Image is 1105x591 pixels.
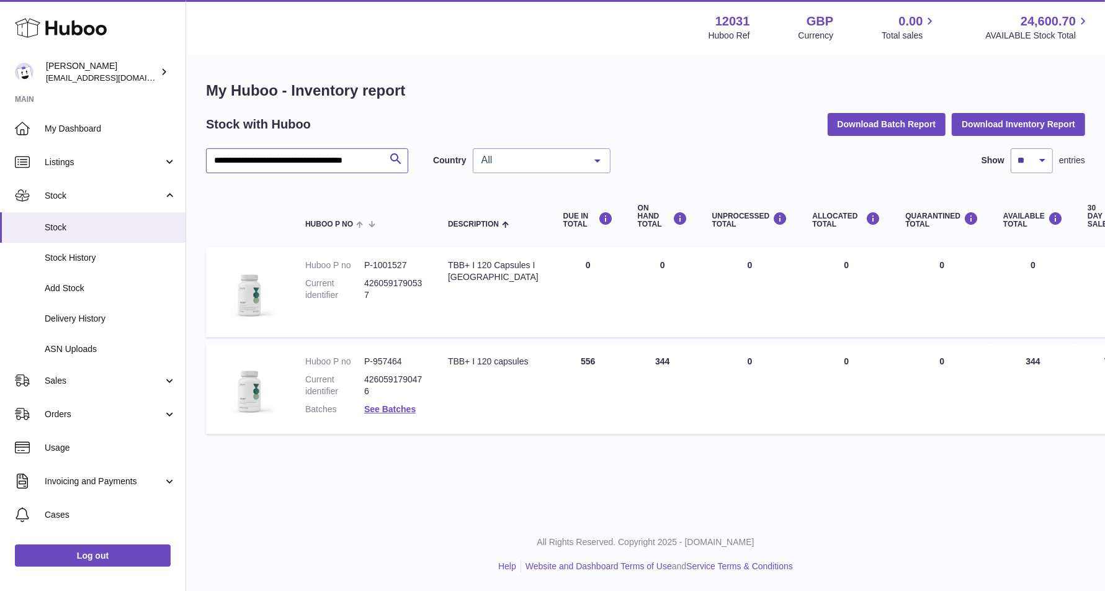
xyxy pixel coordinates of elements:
a: 24,600.70 AVAILABLE Stock Total [985,13,1090,42]
dt: Huboo P no [305,356,364,368]
dd: 4260591790476 [364,374,423,397]
div: Currency [799,30,834,42]
span: Description [448,220,499,228]
span: entries [1059,155,1085,166]
a: Service Terms & Conditions [686,561,793,571]
span: 0.00 [899,13,923,30]
dt: Current identifier [305,374,364,397]
td: 0 [800,343,893,434]
span: Cases [45,509,176,521]
button: Download Batch Report [828,113,946,135]
div: Huboo Ref [709,30,750,42]
td: 344 [625,343,700,434]
img: admin@makewellforyou.com [15,63,34,81]
dd: P-957464 [364,356,423,368]
a: Log out [15,544,171,567]
img: product image [218,259,280,322]
div: TBB+ I 120 Capsules I [GEOGRAPHIC_DATA] [448,259,539,283]
h2: Stock with Huboo [206,116,311,133]
strong: 12031 [715,13,750,30]
span: Stock [45,222,176,233]
span: Huboo P no [305,220,353,228]
td: 0 [700,343,800,434]
span: Add Stock [45,282,176,294]
dd: P-1001527 [364,259,423,271]
span: 24,600.70 [1021,13,1076,30]
span: My Dashboard [45,123,176,135]
td: 0 [700,247,800,337]
div: ALLOCATED Total [812,212,880,228]
a: 0.00 Total sales [882,13,937,42]
img: product image [218,356,280,418]
span: ASN Uploads [45,343,176,355]
span: Total sales [882,30,937,42]
span: Usage [45,442,176,454]
dt: Current identifier [305,277,364,301]
label: Show [982,155,1004,166]
div: AVAILABLE Total [1003,212,1063,228]
span: Stock History [45,252,176,264]
span: Invoicing and Payments [45,476,163,487]
td: 0 [800,247,893,337]
label: Country [433,155,467,166]
div: DUE IN TOTAL [563,212,613,228]
dt: Huboo P no [305,259,364,271]
h1: My Huboo - Inventory report [206,81,1085,101]
td: 556 [551,343,625,434]
span: Delivery History [45,313,176,325]
span: [EMAIL_ADDRESS][DOMAIN_NAME] [46,73,182,83]
strong: GBP [807,13,833,30]
span: Orders [45,408,163,420]
span: Sales [45,375,163,387]
span: Listings [45,156,163,168]
span: AVAILABLE Stock Total [985,30,1090,42]
a: Website and Dashboard Terms of Use [526,561,672,571]
dt: Batches [305,404,364,415]
div: [PERSON_NAME] [46,60,158,84]
span: Stock [45,190,163,202]
div: QUARANTINED Total [905,212,978,228]
div: TBB+ I 120 capsules [448,356,539,368]
span: 0 [939,356,944,366]
span: All [478,154,585,166]
li: and [521,561,793,572]
a: See Batches [364,404,416,414]
span: 0 [939,260,944,270]
td: 0 [625,247,700,337]
div: UNPROCESSED Total [712,212,788,228]
td: 0 [991,247,1075,337]
p: All Rights Reserved. Copyright 2025 - [DOMAIN_NAME] [196,536,1095,548]
td: 344 [991,343,1075,434]
dd: 4260591790537 [364,277,423,301]
button: Download Inventory Report [952,113,1085,135]
a: Help [498,561,516,571]
div: ON HAND Total [638,204,687,229]
td: 0 [551,247,625,337]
